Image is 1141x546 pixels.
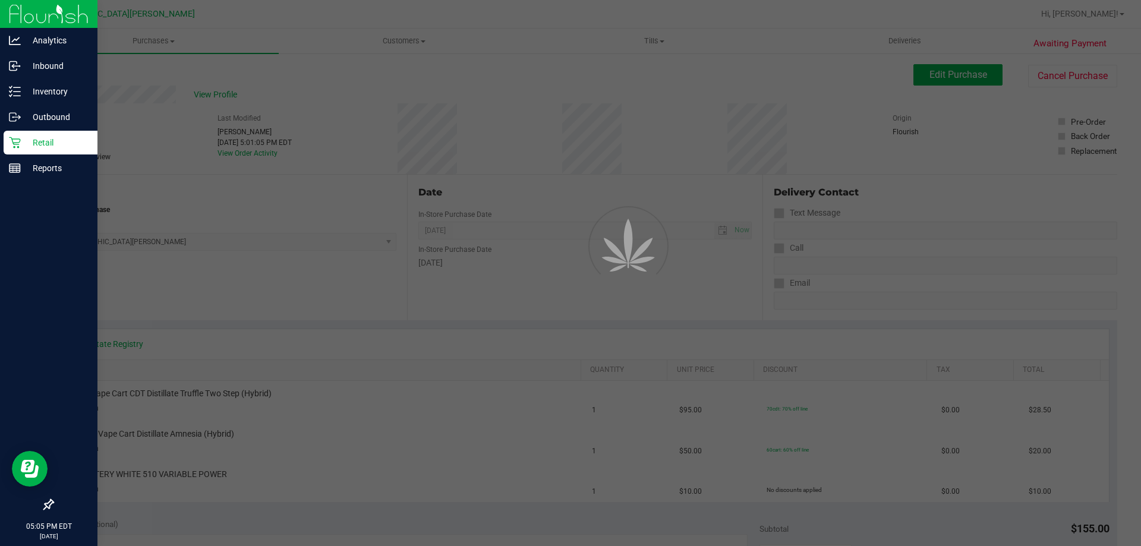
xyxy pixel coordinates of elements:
p: Retail [21,135,92,150]
inline-svg: Retail [9,137,21,149]
inline-svg: Reports [9,162,21,174]
inline-svg: Analytics [9,34,21,46]
p: Inbound [21,59,92,73]
p: Outbound [21,110,92,124]
p: Inventory [21,84,92,99]
inline-svg: Inbound [9,60,21,72]
p: [DATE] [5,532,92,541]
iframe: Resource center [12,451,48,487]
inline-svg: Inventory [9,86,21,97]
p: 05:05 PM EDT [5,521,92,532]
p: Analytics [21,33,92,48]
p: Reports [21,161,92,175]
inline-svg: Outbound [9,111,21,123]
